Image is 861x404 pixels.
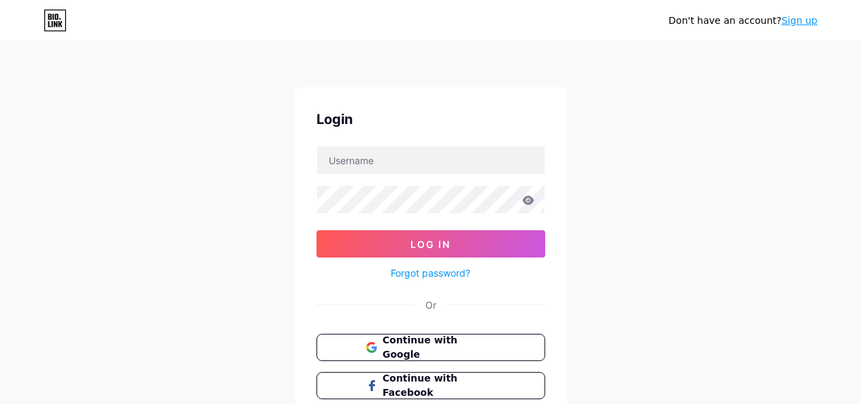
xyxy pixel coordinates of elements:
button: Log In [316,230,545,258]
span: Continue with Facebook [383,371,495,400]
div: Don't have an account? [668,14,817,28]
a: Forgot password? [391,266,470,280]
button: Continue with Facebook [316,372,545,399]
button: Continue with Google [316,334,545,361]
div: Or [425,298,436,312]
a: Sign up [781,15,817,26]
input: Username [317,146,545,174]
div: Login [316,109,545,129]
span: Log In [410,238,451,250]
span: Continue with Google [383,333,495,362]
